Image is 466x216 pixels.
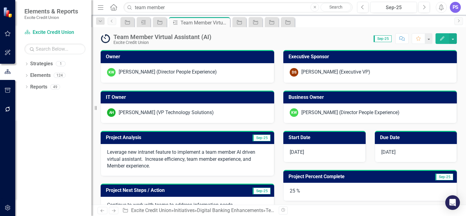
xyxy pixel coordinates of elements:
[107,68,116,77] div: KW
[30,72,51,79] a: Elements
[381,149,396,155] span: [DATE]
[107,108,116,117] div: AH
[24,44,85,54] input: Search Below...
[301,69,370,76] div: [PERSON_NAME] (Executive VP)
[289,95,454,100] h3: Business Owner
[54,73,66,78] div: 124
[374,35,392,42] span: Sep-25
[119,109,214,116] div: [PERSON_NAME] (VP Technology Solutions)
[131,207,171,213] a: Excite Credit Union
[24,15,78,20] small: Excite Credit Union
[174,207,195,213] a: Initiatives
[113,40,211,45] div: Excite Credit Union
[119,69,217,76] div: [PERSON_NAME] (Director People Experience)
[30,84,47,91] a: Reports
[372,4,415,11] div: Sep-25
[101,34,110,44] img: Ongoing
[290,149,304,155] span: [DATE]
[435,174,453,180] span: Sep-25
[122,207,274,214] div: » » »
[124,2,353,13] input: Search ClearPoint...
[450,2,461,13] button: PS
[24,29,85,36] a: Excite Credit Union
[197,207,263,213] a: Digital Banking Enhancements
[106,54,271,59] h3: Owner
[3,7,14,18] img: ClearPoint Strategy
[113,34,211,40] div: Team Member Virtual Assistant (AI)
[301,109,400,116] div: [PERSON_NAME] (Director People Experience)
[289,54,454,59] h3: Executive Sponsor
[181,19,228,27] div: Team Member Virtual Assistant (AI)
[106,135,214,140] h3: Project Analysis
[253,135,271,141] span: Sep-25
[321,3,351,12] a: Search
[289,174,413,179] h3: Project Percent Complete
[289,135,363,140] h3: Start Date
[266,207,342,213] div: Team Member Virtual Assistant (AI)
[30,60,53,67] a: Strategies
[107,149,268,170] p: Leverage new intranet feature to implement a team member AI driven virtual assistant. Increase ef...
[106,188,231,193] h3: Project Next Steps / Action
[56,61,66,67] div: 1
[24,8,78,15] span: Elements & Reports
[107,202,268,210] p: Continue to work with teams to address information needs.
[106,95,271,100] h3: IT Owner
[283,183,457,201] div: 25 %
[253,188,271,194] span: Sep-25
[290,108,298,117] div: KW
[445,195,460,210] div: Open Intercom Messenger
[290,68,298,77] div: DS
[370,2,417,13] button: Sep-25
[380,135,454,140] h3: Due Date
[50,84,60,89] div: 49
